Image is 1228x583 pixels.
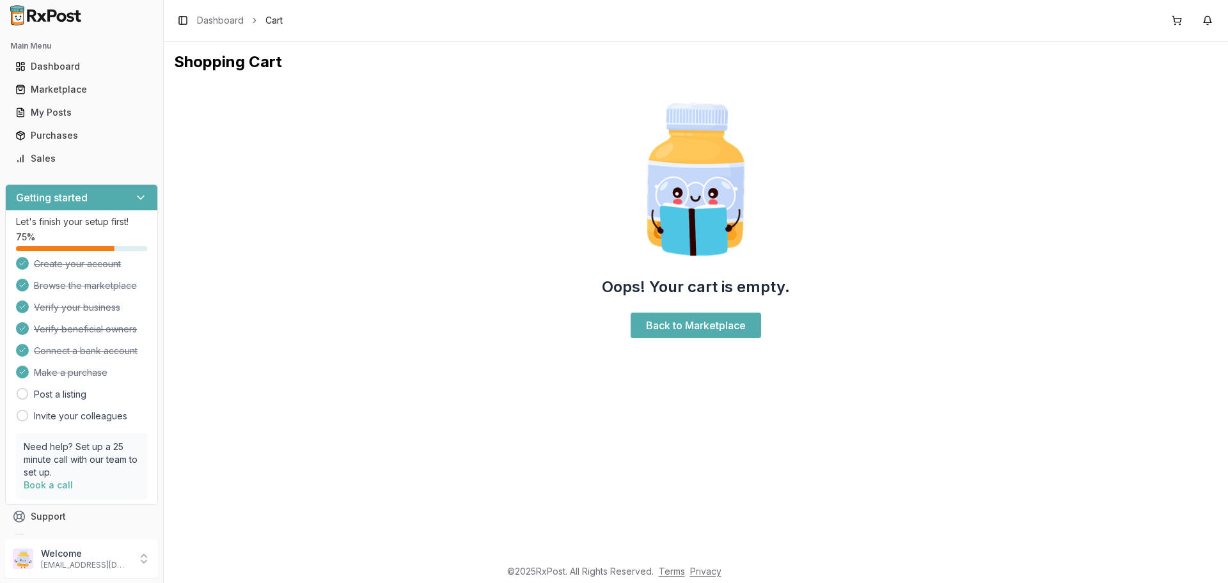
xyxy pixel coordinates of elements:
[5,102,158,123] button: My Posts
[34,388,86,401] a: Post a listing
[15,83,148,96] div: Marketplace
[15,129,148,142] div: Purchases
[34,279,137,292] span: Browse the marketplace
[34,410,127,423] a: Invite your colleagues
[631,313,761,338] a: Back to Marketplace
[16,190,88,205] h3: Getting started
[15,60,148,73] div: Dashboard
[5,148,158,169] button: Sales
[690,566,721,577] a: Privacy
[31,533,74,546] span: Feedback
[24,479,73,490] a: Book a call
[41,547,130,560] p: Welcome
[10,124,153,147] a: Purchases
[16,215,147,228] p: Let's finish your setup first!
[5,528,158,551] button: Feedback
[34,345,138,357] span: Connect a bank account
[15,152,148,165] div: Sales
[34,258,121,270] span: Create your account
[13,548,33,569] img: User avatar
[34,323,137,336] span: Verify beneficial owners
[41,560,130,570] p: [EMAIL_ADDRESS][DOMAIN_NAME]
[10,78,153,101] a: Marketplace
[5,79,158,100] button: Marketplace
[16,231,35,244] span: 75 %
[197,14,283,27] nav: breadcrumb
[10,55,153,78] a: Dashboard
[15,106,148,119] div: My Posts
[174,52,1218,72] h1: Shopping Cart
[5,125,158,146] button: Purchases
[10,101,153,124] a: My Posts
[265,14,283,27] span: Cart
[614,98,778,261] img: Smart Pill Bottle
[34,301,120,314] span: Verify your business
[5,5,87,26] img: RxPost Logo
[34,366,107,379] span: Make a purchase
[5,56,158,77] button: Dashboard
[659,566,685,577] a: Terms
[602,277,790,297] h2: Oops! Your cart is empty.
[24,440,139,479] p: Need help? Set up a 25 minute call with our team to set up.
[197,14,244,27] a: Dashboard
[5,505,158,528] button: Support
[10,147,153,170] a: Sales
[10,41,153,51] h2: Main Menu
